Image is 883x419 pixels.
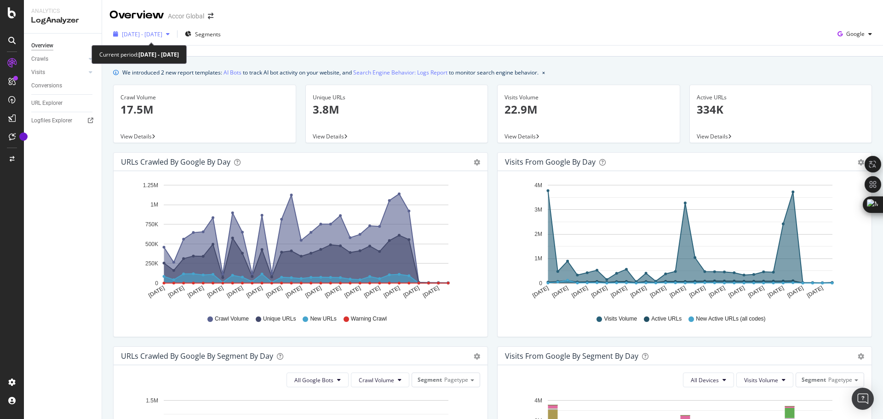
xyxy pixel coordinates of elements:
[245,285,264,299] text: [DATE]
[383,285,401,299] text: [DATE]
[736,373,793,387] button: Visits Volume
[629,285,648,299] text: [DATE]
[708,285,726,299] text: [DATE]
[121,157,230,166] div: URLs Crawled by Google by day
[505,93,673,102] div: Visits Volume
[324,285,342,299] text: [DATE]
[610,285,628,299] text: [DATE]
[310,315,336,323] span: New URLs
[263,315,296,323] span: Unique URLs
[226,285,244,299] text: [DATE]
[744,376,778,384] span: Visits Volume
[363,285,381,299] text: [DATE]
[31,116,72,126] div: Logfiles Explorer
[767,285,785,299] text: [DATE]
[422,285,440,299] text: [DATE]
[31,116,95,126] a: Logfiles Explorer
[31,98,95,108] a: URL Explorer
[120,93,289,102] div: Crawl Volume
[649,285,667,299] text: [DATE]
[313,93,481,102] div: Unique URLs
[604,315,637,323] span: Visits Volume
[265,285,283,299] text: [DATE]
[474,353,480,360] div: gear
[122,68,539,77] div: We introduced 2 new report templates: to track AI bot activity on your website, and to monitor se...
[31,15,94,26] div: LogAnalyzer
[168,11,204,21] div: Accor Global
[651,315,682,323] span: Active URLs
[571,285,589,299] text: [DATE]
[31,7,94,15] div: Analytics
[109,27,173,41] button: [DATE] - [DATE]
[19,132,28,141] div: Tooltip anchor
[122,30,162,38] span: [DATE] - [DATE]
[402,285,420,299] text: [DATE]
[145,221,158,228] text: 750K
[167,285,185,299] text: [DATE]
[31,54,48,64] div: Crawls
[505,102,673,117] p: 22.9M
[828,376,852,384] span: Pagetype
[146,397,158,404] text: 1.5M
[590,285,608,299] text: [DATE]
[691,376,719,384] span: All Devices
[359,376,394,384] span: Crawl Volume
[834,27,876,41] button: Google
[31,54,86,64] a: Crawls
[688,285,706,299] text: [DATE]
[294,376,333,384] span: All Google Bots
[145,260,158,267] text: 250K
[155,280,158,287] text: 0
[109,7,164,23] div: Overview
[786,285,804,299] text: [DATE]
[181,27,224,41] button: Segments
[534,182,542,189] text: 4M
[534,231,542,237] text: 2M
[683,373,734,387] button: All Devices
[143,182,158,189] text: 1.25M
[418,376,442,384] span: Segment
[531,285,550,299] text: [DATE]
[224,68,241,77] a: AI Bots
[540,66,547,79] button: close banner
[551,285,569,299] text: [DATE]
[697,132,728,140] span: View Details
[806,285,824,299] text: [DATE]
[697,93,865,102] div: Active URLs
[113,68,872,77] div: info banner
[31,81,62,91] div: Conversions
[313,102,481,117] p: 3.8M
[147,285,166,299] text: [DATE]
[31,68,86,77] a: Visits
[304,285,322,299] text: [DATE]
[802,376,826,384] span: Segment
[31,81,95,91] a: Conversions
[351,373,409,387] button: Crawl Volume
[505,157,596,166] div: Visits from Google by day
[747,285,765,299] text: [DATE]
[505,178,861,306] svg: A chart.
[534,397,542,404] text: 4M
[505,351,638,361] div: Visits from Google By Segment By Day
[344,285,362,299] text: [DATE]
[187,285,205,299] text: [DATE]
[313,132,344,140] span: View Details
[121,351,273,361] div: URLs Crawled by Google By Segment By Day
[99,49,179,60] div: Current period:
[138,51,179,58] b: [DATE] - [DATE]
[697,102,865,117] p: 334K
[505,132,536,140] span: View Details
[351,315,387,323] span: Warning Crawl
[444,376,468,384] span: Pagetype
[858,353,864,360] div: gear
[534,207,542,213] text: 3M
[728,285,746,299] text: [DATE]
[858,159,864,166] div: gear
[852,388,874,410] div: Open Intercom Messenger
[669,285,687,299] text: [DATE]
[846,30,865,38] span: Google
[31,68,45,77] div: Visits
[696,315,765,323] span: New Active URLs (all codes)
[31,41,95,51] a: Overview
